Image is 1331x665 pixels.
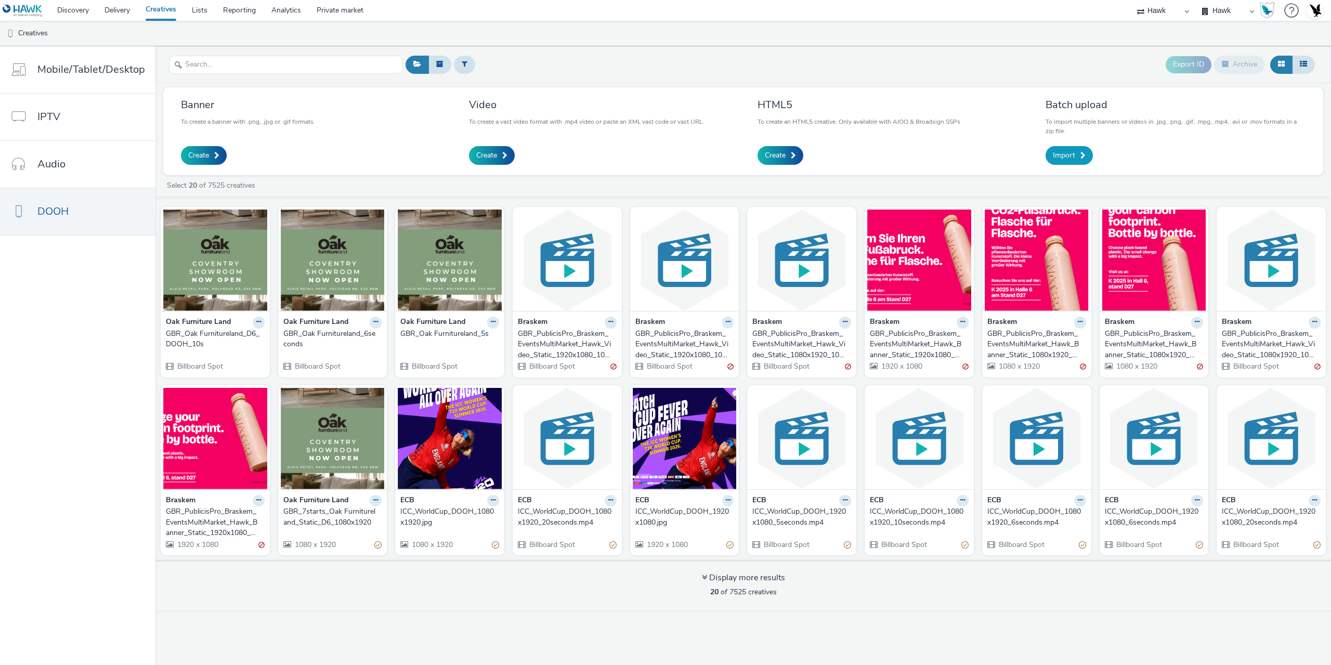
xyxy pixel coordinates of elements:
a: GBR_PublicisPro_Braskem_EventsMultiMarket_Hawk_Video_Static_1080x1920_10"_KFair_DE_20250926 [752,329,851,360]
strong: ECB [635,495,649,507]
div: GBR_PublicisPro_Braskem_EventsMultiMarket_Hawk_Banner_Static_1920x1080_KFair_DE_20250926 [870,329,964,360]
div: GBR_PublicisPro_Braskem_EventsMultiMarket_Hawk_Banner_Static_1080x1920_KFair_DE_20250926 [987,329,1082,360]
div: Partially valid [1079,539,1086,550]
div: GBR_Oak Furnitureland_D6_DOOH_10s [166,329,260,350]
a: GBR_PublicisPro_Braskem_EventsMultiMarket_Hawk_Banner_Static_1080x1920_KFair_DE_20250926 [987,329,1086,360]
strong: Braskem [1105,317,1134,329]
span: 1080 x 1920 [1115,361,1157,371]
strong: Braskem [987,317,1017,329]
div: GBR_PublicisPro_Braskem_EventsMultiMarket_Hawk_Video_Static_1920x1080_10"_KFair_DE_20250926 [635,329,730,360]
strong: Oak Furniture Land [283,317,348,329]
span: Billboard Spot [763,361,810,371]
span: Create [188,150,209,161]
div: ICC_WorldCup_DOOH_1920x1080.jpg [635,506,730,528]
button: Table [1292,56,1315,73]
img: GBR_7starts_Oak Furnitureland_Static_D6_1080x1920 visual [281,388,385,489]
img: ICC_WorldCup_DOOH_1080x1920_20seconds.mp4 visual [515,388,619,489]
div: Partially valid [844,539,851,550]
img: GBR_PublicisPro_Braskem_EventsMultiMarket_Hawk_Banner_Static_1920x1080_KFair_EN_20250926 visual [163,388,267,489]
img: GBR_PublicisPro_Braskem_EventsMultiMarket_Hawk_Banner_Static_1920x1080_KFair_DE_20250926 visual [867,210,971,311]
strong: Braskem [1222,317,1251,329]
div: Partially valid [961,539,969,550]
input: Search... [169,56,403,74]
p: To import multiple banners or videos in .jpg, .png, .gif, .mpg, .mp4, .avi or .mov formats in a z... [1046,117,1306,136]
strong: Braskem [635,317,665,329]
h3: Batch upload [1046,98,1306,112]
a: ICC_WorldCup_DOOH_1920x1080.jpg [635,506,734,528]
div: Invalid [727,361,734,372]
span: 1080 x 1920 [411,540,453,550]
div: Invalid [1197,361,1203,372]
img: GBR_PublicisPro_Braskem_EventsMultiMarket_Hawk_Video_Static_1920x1080_10"_KFair_EN_20250926 visual [515,210,619,311]
strong: Oak Furniture Land [166,317,231,329]
button: Grid [1270,56,1293,73]
button: Archive [1214,56,1265,73]
div: GBR_PublicisPro_Braskem_EventsMultiMarket_Hawk_Video_Static_1080x1920_10"_KFair_DE_20250926 [752,329,847,360]
a: Import [1046,146,1093,165]
span: Billboard Spot [294,361,341,371]
a: GBR_PublicisPro_Braskem_EventsMultiMarket_Hawk_Video_Static_1920x1080_10"_KFair_DE_20250926 [635,329,734,360]
a: ICC_WorldCup_DOOH_1080x1920_6seconds.mp4 [987,506,1086,528]
img: ICC_WorldCup_DOOH_1080x1920_6seconds.mp4 visual [985,388,1089,489]
img: GBR_PublicisPro_Braskem_EventsMultiMarket_Hawk_Video_Static_1080x1920_10"_KFair_EN_20250926 visual [1219,210,1323,311]
div: Partially valid [492,539,499,550]
div: Invalid [845,361,851,372]
div: ICC_WorldCup_DOOH_1080x1920_20seconds.mp4 [518,506,612,528]
span: Audio [37,157,66,172]
strong: 20 [189,180,197,190]
strong: ECB [1105,495,1119,507]
div: ICC_WorldCup_DOOH_1080x1920_6seconds.mp4 [987,506,1082,528]
strong: ECB [987,495,1001,507]
span: DOOH [37,204,69,219]
img: Account UK [1307,3,1323,18]
a: GBR_PublicisPro_Braskem_EventsMultiMarket_Hawk_Video_Static_1920x1080_10"_KFair_EN_20250926 [518,329,617,360]
div: Partially valid [1313,539,1321,550]
span: Billboard Spot [411,361,458,371]
a: ICC_WorldCup_DOOH_1080x1920.jpg [400,506,499,528]
div: Display more results [702,572,785,584]
div: ICC_WorldCup_DOOH_1920x1080_6seconds.mp4 [1105,506,1199,528]
span: Import [1053,150,1075,161]
div: GBR_PublicisPro_Braskem_EventsMultiMarket_Hawk_Banner_Static_1080x1920_KFair_EN_20250926 [1105,329,1199,360]
span: Billboard Spot [880,540,927,550]
a: ICC_WorldCup_DOOH_1920x1080_5seconds.mp4 [752,506,851,528]
div: GBR_Oak Furnitureland_6seconds [283,329,378,350]
a: GBR_Oak Furnitureland_5s [400,329,499,339]
button: Export ID [1166,56,1211,73]
a: GBR_Oak Furnitureland_D6_DOOH_10s [166,329,265,350]
div: Partially valid [609,539,617,550]
img: GBR_Oak Furnitureland_5s visual [398,210,502,311]
img: GBR_PublicisPro_Braskem_EventsMultiMarket_Hawk_Video_Static_1080x1920_10"_KFair_DE_20250926 visual [750,210,854,311]
img: Hawk Academy [1259,2,1275,19]
strong: Oak Furniture Land [400,317,465,329]
span: Billboard Spot [763,540,810,550]
strong: Braskem [518,317,547,329]
span: 1920 x 1080 [646,540,688,550]
span: 1920 x 1080 [880,361,922,371]
span: 1080 x 1920 [998,361,1040,371]
span: Billboard Spot [176,361,223,371]
a: Create [469,146,515,165]
img: GBR_PublicisPro_Braskem_EventsMultiMarket_Hawk_Banner_Static_1080x1920_KFair_DE_20250926 visual [985,210,1089,311]
p: To create a vast video format with .mp4 video or paste an XML vast code or vast URL. [469,117,704,126]
a: Create [758,146,803,165]
strong: ECB [400,495,414,507]
div: GBR_Oak Furnitureland_5s [400,329,495,339]
div: GBR_PublicisPro_Braskem_EventsMultiMarket_Hawk_Banner_Static_1920x1080_KFair_EN_20250926 [166,506,260,538]
img: ICC_WorldCup_DOOH_1920x1080_6seconds.mp4 visual [1102,388,1206,489]
img: ICC_WorldCup_DOOH_1080x1920.jpg visual [398,388,502,489]
h3: Video [469,98,704,112]
img: ICC_WorldCup_DOOH_1080x1920_10seconds.mp4 visual [867,388,971,489]
strong: ECB [752,495,766,507]
div: GBR_PublicisPro_Braskem_EventsMultiMarket_Hawk_Video_Static_1080x1920_10"_KFair_EN_20250926 [1222,329,1316,360]
strong: Oak Furniture Land [283,495,348,507]
h3: Banner [181,98,315,112]
strong: Braskem [752,317,782,329]
p: To create an HTML5 creative. Only available with AIOO & Broadsign SSPs [758,117,960,126]
span: Billboard Spot [528,540,575,550]
strong: 20 [710,587,719,597]
img: GBR_Oak Furnitureland_6seconds visual [281,210,385,311]
img: ICC_WorldCup_DOOH_1920x1080_20seconds.mp4 visual [1219,388,1323,489]
strong: Braskem [870,317,899,329]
